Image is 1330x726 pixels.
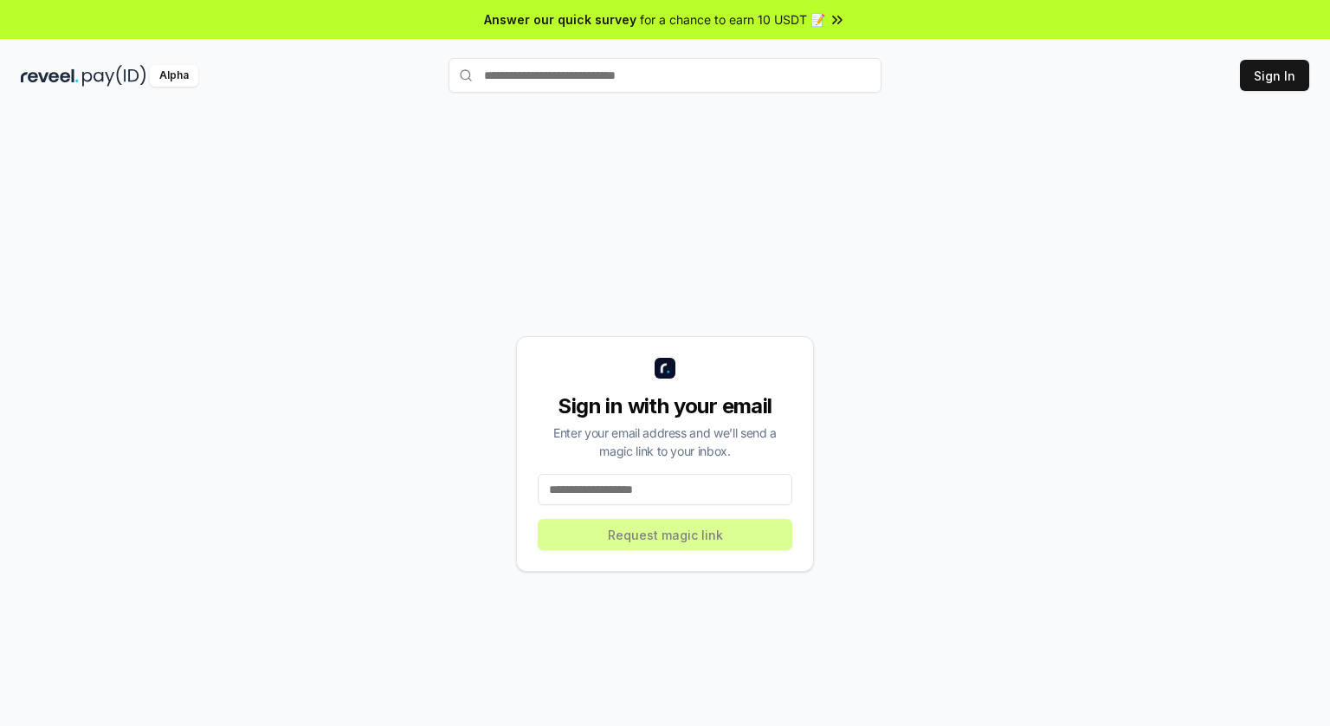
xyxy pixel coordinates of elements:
[82,65,146,87] img: pay_id
[655,358,675,379] img: logo_small
[150,65,198,87] div: Alpha
[640,10,825,29] span: for a chance to earn 10 USDT 📝
[484,10,636,29] span: Answer our quick survey
[538,424,792,460] div: Enter your email address and we’ll send a magic link to your inbox.
[538,392,792,420] div: Sign in with your email
[1240,60,1309,91] button: Sign In
[21,65,79,87] img: reveel_dark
